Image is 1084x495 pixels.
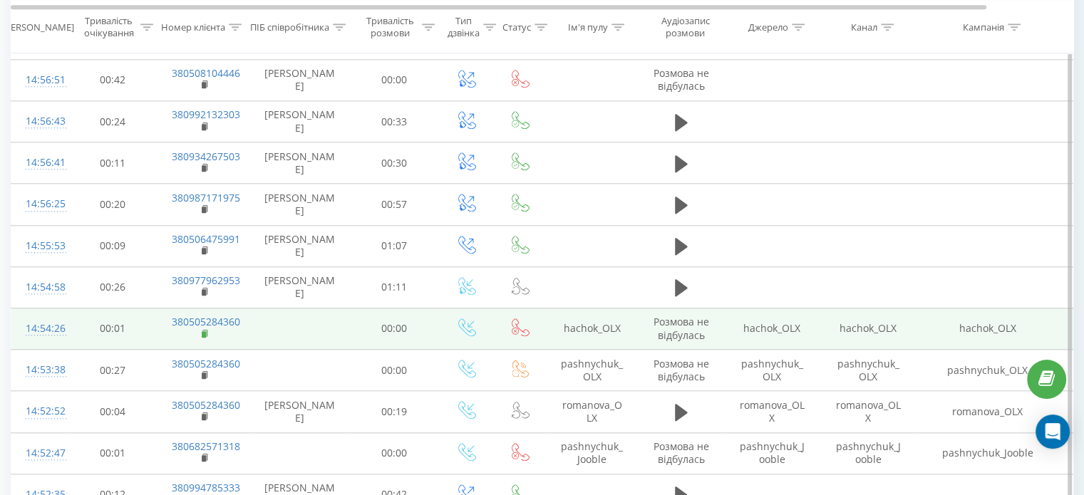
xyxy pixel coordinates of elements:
td: 00:30 [350,142,439,184]
td: pashnychuk_Jooble [724,432,820,474]
td: 00:04 [68,391,158,432]
td: pashnychuk_Jooble [546,432,639,474]
td: 00:42 [68,59,158,100]
div: Статус [502,21,531,33]
div: ПІБ співробітника [250,21,329,33]
a: 380505284360 [172,315,240,328]
td: 00:00 [350,432,439,474]
td: romanova_OLX [546,391,639,432]
a: 380508104446 [172,66,240,80]
div: 14:55:53 [26,232,54,260]
a: 380505284360 [172,398,240,412]
td: [PERSON_NAME] [250,391,350,432]
div: 14:54:58 [26,273,54,301]
td: [PERSON_NAME] [250,142,350,184]
td: pashnychuk_OLX [546,350,639,391]
a: 380934267503 [172,150,240,163]
td: [PERSON_NAME] [250,266,350,308]
td: 00:01 [68,308,158,349]
div: 14:52:47 [26,439,54,467]
div: Тривалість розмови [362,15,418,39]
td: 00:00 [350,59,439,100]
td: 00:09 [68,225,158,266]
td: 00:11 [68,142,158,184]
div: 14:52:52 [26,397,54,425]
span: Розмова не відбулась [654,315,709,341]
div: Ім'я пулу [568,21,608,33]
div: Open Intercom Messenger [1036,415,1070,449]
td: pashnychuk_OLX [917,350,1059,391]
td: romanova_OLX [917,391,1059,432]
td: pashnychuk_Jooble [820,432,917,474]
td: 00:24 [68,101,158,142]
a: 380506475991 [172,232,240,246]
td: [PERSON_NAME] [250,101,350,142]
td: 00:33 [350,101,439,142]
td: hachok_OLX [724,308,820,349]
span: Розмова не відбулась [654,66,709,93]
a: 380987171975 [172,191,240,204]
td: 00:00 [350,308,439,349]
td: 00:26 [68,266,158,308]
a: 380994785333 [172,481,240,494]
td: hachok_OLX [546,308,639,349]
td: 00:19 [350,391,439,432]
td: 00:20 [68,184,158,225]
td: hachok_OLX [917,308,1059,349]
div: Тривалість очікування [81,15,137,39]
td: 01:07 [350,225,439,266]
td: [PERSON_NAME] [250,225,350,266]
td: [PERSON_NAME] [250,184,350,225]
div: Аудіозапис розмови [651,15,720,39]
td: 00:27 [68,350,158,391]
div: [PERSON_NAME] [2,21,74,33]
td: pashnychuk_OLX [820,350,917,391]
td: pashnychuk_OLX [724,350,820,391]
td: 00:01 [68,432,158,474]
div: 14:54:26 [26,315,54,343]
div: Номер клієнта [161,21,225,33]
td: [PERSON_NAME] [250,59,350,100]
a: 380505284360 [172,357,240,370]
td: pashnychuk_Jooble [917,432,1059,474]
div: 14:56:25 [26,190,54,218]
div: 14:56:51 [26,66,54,94]
td: 01:11 [350,266,439,308]
span: Розмова не відбулась [654,439,709,466]
div: Тип дзвінка [448,15,480,39]
td: hachok_OLX [820,308,917,349]
td: 00:00 [350,350,439,391]
div: Кампанія [963,21,1004,33]
span: Розмова не відбулась [654,357,709,383]
a: 380992132303 [172,108,240,121]
div: Канал [851,21,877,33]
div: 14:56:41 [26,149,54,177]
a: 380682571318 [172,439,240,453]
td: 00:57 [350,184,439,225]
td: romanova_OLX [820,391,917,432]
div: Джерело [748,21,788,33]
div: 14:56:43 [26,108,54,135]
div: 14:53:38 [26,356,54,384]
a: 380977962953 [172,273,240,287]
td: romanova_OLX [724,391,820,432]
